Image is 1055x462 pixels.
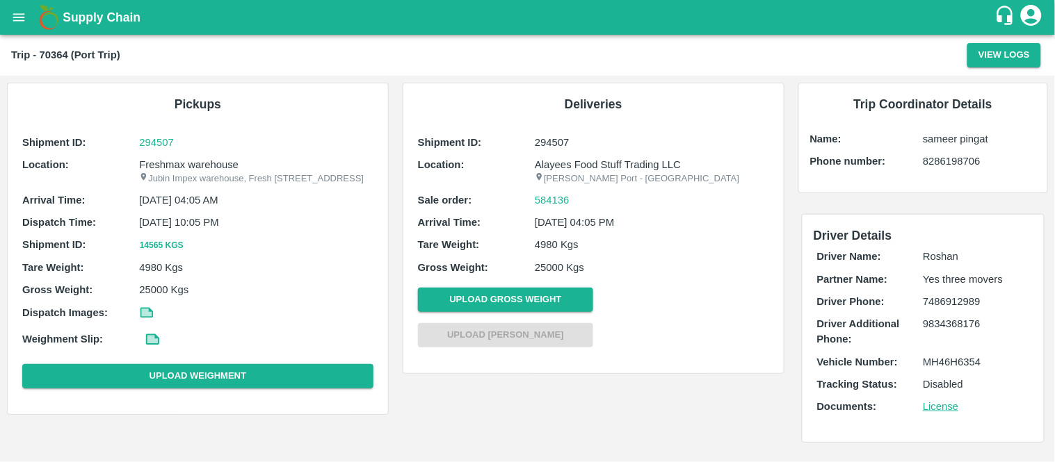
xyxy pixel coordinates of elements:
p: Disabled [923,377,1029,392]
a: 294507 [139,135,373,150]
b: Gross Weight: [418,262,488,273]
b: Documents: [817,401,877,412]
p: MH46H6354 [923,354,1029,370]
button: Upload Gross Weight [418,288,593,312]
b: Driver Name: [817,251,881,262]
button: View Logs [967,43,1041,67]
p: 7486912989 [923,294,1029,309]
p: [PERSON_NAME] Port - [GEOGRAPHIC_DATA] [535,172,769,185]
a: 584136 [535,192,570,208]
b: Sale order: [418,195,472,206]
b: Arrival Time: [418,217,481,228]
p: 4980 Kgs [139,260,373,275]
b: Partner Name: [817,274,887,285]
div: customer-support [994,5,1019,30]
b: Location: [418,159,465,170]
b: Weighment Slip: [22,333,103,345]
h6: Trip Coordinator Details [810,94,1036,114]
b: Dispatch Images: [22,307,108,318]
p: [DATE] 04:05 AM [139,192,373,208]
p: [DATE] 04:05 PM [535,215,769,230]
span: Driver Details [814,229,892,242]
p: 25000 Kgs [139,282,373,297]
b: Shipment ID: [22,137,86,148]
img: logo [35,3,63,31]
b: Tracking Status: [817,379,897,390]
b: Shipment ID: [418,137,482,148]
b: Supply Chain [63,10,140,24]
b: Phone number: [810,156,886,167]
b: Location: [22,159,69,170]
a: Supply Chain [63,8,994,27]
b: Arrival Time: [22,195,85,206]
p: Yes three movers [923,272,1029,287]
b: Gross Weight: [22,284,92,295]
p: 4980 Kgs [535,237,769,252]
button: 14565 Kgs [139,238,184,253]
h6: Pickups [19,94,377,114]
button: Upload Weighment [22,364,373,388]
b: Shipment ID: [22,239,86,250]
p: 9834368176 [923,316,1029,331]
div: account of current user [1019,3,1044,32]
b: Driver Phone: [817,296,885,307]
p: Roshan [923,249,1029,264]
b: Vehicle Number: [817,356,898,368]
b: Driver Additional Phone: [817,318,900,345]
p: Alayees Food Stuff Trading LLC [535,157,769,172]
button: open drawer [3,1,35,33]
p: [DATE] 10:05 PM [139,215,373,230]
h6: Deliveries [414,94,773,114]
p: sameer pingat [923,131,1036,147]
b: Name: [810,133,841,145]
b: Tare Weight: [22,262,84,273]
b: Trip - 70364 (Port Trip) [11,49,120,60]
p: Freshmax warehouse [139,157,373,172]
p: 294507 [535,135,769,150]
p: 25000 Kgs [535,260,769,275]
b: Tare Weight: [418,239,480,250]
p: 8286198706 [923,154,1036,169]
b: Dispatch Time: [22,217,96,228]
a: License [923,401,958,412]
p: Jubin Impex warehouse, Fresh [STREET_ADDRESS] [139,172,373,185]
